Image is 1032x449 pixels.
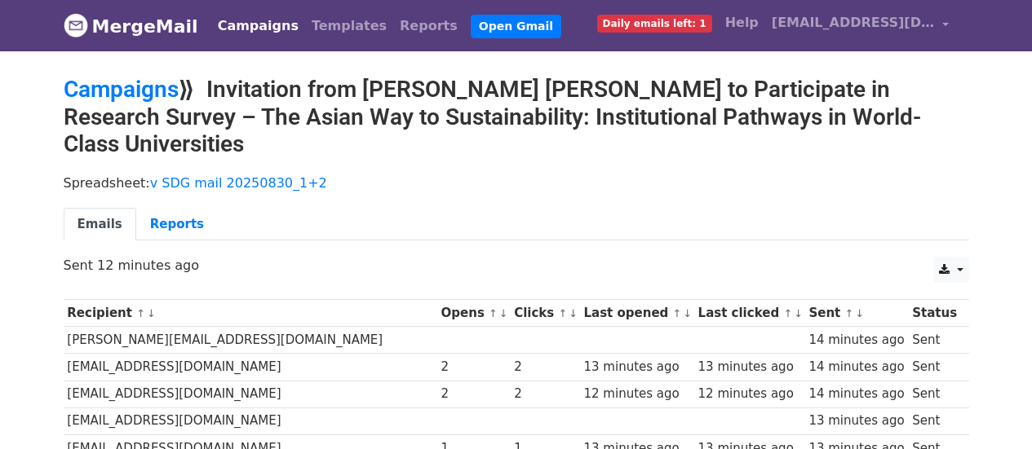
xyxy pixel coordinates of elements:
div: 14 minutes ago [808,358,904,376]
p: Sent 12 minutes ago [64,257,969,274]
a: ↑ [558,307,567,319]
td: Sent [908,381,960,407]
div: 13 minutes ago [584,358,690,376]
p: Spreadsheet: [64,174,969,191]
a: Reports [136,208,218,241]
a: Campaigns [64,76,179,103]
a: Campaigns [211,10,305,42]
a: Open Gmail [471,15,561,38]
span: [EMAIL_ADDRESS][DOMAIN_NAME] [772,13,935,33]
td: [EMAIL_ADDRESS][DOMAIN_NAME] [64,407,437,434]
th: Sent [805,300,909,327]
td: [EMAIL_ADDRESS][DOMAIN_NAME] [64,354,437,381]
div: 2 [441,385,507,403]
td: [EMAIL_ADDRESS][DOMAIN_NAME] [64,381,437,407]
iframe: Chat Widget [950,371,1032,449]
a: Templates [305,10,393,42]
th: Opens [437,300,511,327]
div: 14 minutes ago [808,331,904,350]
td: Sent [908,327,960,354]
div: 2 [514,358,576,376]
a: ↑ [844,307,853,319]
th: Last clicked [694,300,805,327]
th: Clicks [510,300,579,327]
div: 2 [441,358,507,376]
a: Daily emails left: 1 [591,7,719,39]
a: ↓ [683,307,692,319]
div: 2 [514,385,576,403]
a: Reports [393,10,464,42]
a: ↓ [855,307,864,319]
div: 14 minutes ago [808,385,904,403]
div: 13 minutes ago [698,358,801,376]
div: 12 minutes ago [584,385,690,403]
img: MergeMail logo [64,13,88,37]
th: Last opened [580,300,694,327]
a: MergeMail [64,9,198,43]
a: ↑ [673,307,682,319]
a: ↓ [499,307,508,319]
td: Sent [908,407,960,434]
a: Help [719,7,765,39]
h2: ⟫ Invitation from [PERSON_NAME] [PERSON_NAME] to Participate in Research Survey – The Asian Way t... [64,76,969,158]
a: Emails [64,208,136,241]
a: ↑ [489,307,498,319]
a: ↑ [783,307,792,319]
span: Daily emails left: 1 [597,15,712,33]
div: 12 minutes ago [698,385,801,403]
a: ↑ [136,307,145,319]
td: Sent [908,354,960,381]
div: 13 minutes ago [808,412,904,430]
a: ↓ [569,307,578,319]
th: Recipient [64,300,437,327]
th: Status [908,300,960,327]
td: [PERSON_NAME][EMAIL_ADDRESS][DOMAIN_NAME] [64,327,437,354]
a: ↓ [794,307,803,319]
a: ↓ [147,307,156,319]
a: [EMAIL_ADDRESS][DOMAIN_NAME] [765,7,956,45]
a: v SDG mail 20250830_1+2 [150,175,327,191]
div: 聊天小工具 [950,371,1032,449]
